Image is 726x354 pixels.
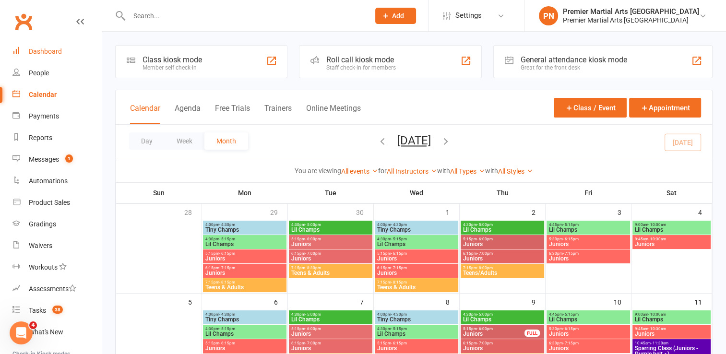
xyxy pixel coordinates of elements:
[341,167,378,175] a: All events
[129,132,165,150] button: Day
[264,104,292,124] button: Trainers
[563,327,579,331] span: - 6:15pm
[634,312,709,317] span: 9:00am
[12,41,101,62] a: Dashboard
[219,237,235,241] span: - 5:15pm
[305,251,321,256] span: - 7:00pm
[377,345,456,351] span: Juniors
[270,204,287,220] div: 29
[130,104,160,124] button: Calendar
[548,227,628,233] span: Lil Champs
[377,327,456,331] span: 4:30pm
[29,177,68,185] div: Automations
[291,331,370,337] span: Juniors
[291,327,370,331] span: 5:15pm
[305,327,321,331] span: - 6:00pm
[205,270,285,276] span: Juniors
[377,237,456,241] span: 4:30pm
[648,312,666,317] span: - 10:00am
[634,327,709,331] span: 9:45am
[29,69,49,77] div: People
[377,256,456,261] span: Juniors
[532,294,545,309] div: 9
[463,270,542,276] span: Teens/Adults
[548,345,628,351] span: Juniors
[548,256,628,261] span: Juniors
[377,227,456,233] span: Tiny Champs
[291,266,370,270] span: 7:15pm
[65,154,73,163] span: 1
[463,241,542,247] span: Juniors
[521,55,627,64] div: General attendance kiosk mode
[205,312,285,317] span: 4:00pm
[165,132,204,150] button: Week
[377,284,456,290] span: Teens & Adults
[694,294,712,309] div: 11
[12,257,101,278] a: Workouts
[648,223,666,227] span: - 10:00am
[291,227,370,233] span: Lil Champs
[29,321,37,329] span: 4
[634,223,709,227] span: 9:00am
[205,284,285,290] span: Teens & Adults
[175,104,201,124] button: Agenda
[374,183,460,203] th: Wed
[648,237,666,241] span: - 10:30am
[546,183,631,203] th: Fri
[548,251,628,256] span: 6:30pm
[291,256,370,261] span: Juniors
[548,241,628,247] span: Juniors
[524,330,540,337] div: FULL
[634,331,709,337] span: Juniors
[305,312,321,317] span: - 5:00pm
[205,331,285,337] span: Lil Champs
[12,170,101,192] a: Automations
[563,312,579,317] span: - 5:15pm
[477,266,493,270] span: - 8:00pm
[12,149,101,170] a: Messages 1
[29,307,46,314] div: Tasks
[437,167,450,175] strong: with
[219,266,235,270] span: - 7:15pm
[305,266,321,270] span: - 8:30pm
[629,98,701,118] button: Appointment
[477,237,493,241] span: - 6:00pm
[202,183,288,203] th: Mon
[634,241,709,247] span: Juniors
[205,317,285,322] span: Tiny Champs
[498,167,533,175] a: All Styles
[126,9,363,23] input: Search...
[12,192,101,213] a: Product Sales
[539,6,558,25] div: PN
[29,47,62,55] div: Dashboard
[291,270,370,276] span: Teens & Adults
[698,204,712,220] div: 4
[377,223,456,227] span: 4:00pm
[563,16,699,24] div: Premier Martial Arts [GEOGRAPHIC_DATA]
[12,62,101,84] a: People
[378,167,387,175] strong: for
[29,328,63,336] div: What's New
[477,341,493,345] span: - 7:00pm
[205,227,285,233] span: Tiny Champs
[387,167,437,175] a: All Instructors
[377,331,456,337] span: Lil Champs
[306,104,361,124] button: Online Meetings
[305,223,321,227] span: - 5:00pm
[463,227,542,233] span: Lil Champs
[274,294,287,309] div: 6
[521,64,627,71] div: Great for the front desk
[29,155,59,163] div: Messages
[397,134,431,147] button: [DATE]
[205,280,285,284] span: 7:15pm
[188,294,202,309] div: 5
[295,167,341,175] strong: You are viewing
[219,223,235,227] span: - 4:30pm
[116,183,202,203] th: Sun
[450,167,485,175] a: All Types
[10,321,33,344] iframe: Intercom live chat
[463,331,525,337] span: Juniors
[391,237,407,241] span: - 5:15pm
[391,280,407,284] span: - 8:15pm
[548,223,628,227] span: 4:45pm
